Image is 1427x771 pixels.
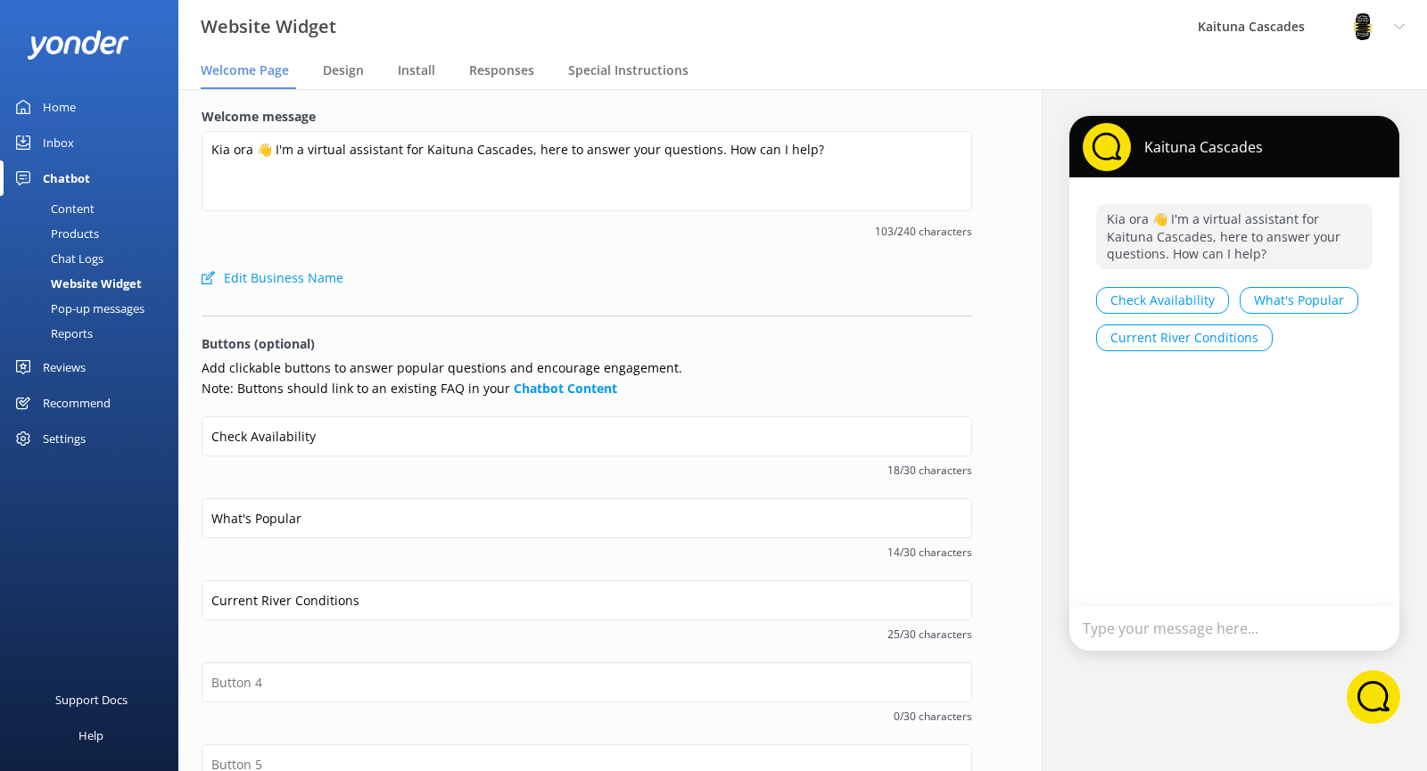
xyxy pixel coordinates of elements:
[1069,607,1399,651] div: Type your message here...
[11,196,178,221] a: Content
[11,296,144,321] div: Pop-up messages
[1131,137,1263,157] p: Kaituna Cascades
[43,421,86,456] div: Settings
[202,544,972,561] span: 14/30 characters
[202,334,972,354] p: Buttons (optional)
[202,498,972,538] input: Button 2
[202,626,972,643] span: 25/30 characters
[202,580,972,620] input: Button 3
[202,708,972,725] span: 0/30 characters
[202,223,972,240] span: 103/240 characters
[201,12,336,41] h3: Website Widget
[11,246,178,271] a: Chat Logs
[323,62,364,79] span: Design
[27,30,129,60] img: yonder-white-logo.png
[55,682,128,718] div: Support Docs
[43,89,76,125] div: Home
[43,385,111,421] div: Recommend
[1096,204,1373,269] p: Kia ora 👋 I'm a virtual assistant for Kaituna Cascades, here to answer your questions. How can I ...
[11,271,178,296] a: Website Widget
[43,160,90,196] div: Chatbot
[11,321,178,346] a: Reports
[11,271,142,296] div: Website Widget
[202,260,343,296] button: Edit Business Name
[201,62,289,79] span: Welcome Page
[1349,13,1376,40] img: 802-1755650174.png
[11,221,99,246] div: Products
[78,718,103,753] div: Help
[514,380,617,397] a: Chatbot Content
[11,221,178,246] a: Products
[568,62,689,79] span: Special Instructions
[11,321,93,346] div: Reports
[202,462,972,479] span: 18/30 characters
[1240,287,1358,314] button: What's Popular
[1096,324,1273,351] button: Current River Conditions
[1096,287,1229,314] button: Check Availability
[202,662,972,702] input: Button 4
[202,107,972,127] label: Welcome message
[43,349,86,385] div: Reviews
[202,358,972,398] p: Add clickable buttons to answer popular questions and encourage engagement. Note: Buttons should ...
[398,62,435,79] span: Install
[11,246,103,271] div: Chat Logs
[11,296,178,321] a: Pop-up messages
[11,196,95,221] div: Content
[202,131,972,211] textarea: Kia ora 👋 I'm a virtual assistant for Kaituna Cascades, here to answer your questions. How can I ...
[43,125,74,160] div: Inbox
[202,416,972,456] input: Button 1
[469,62,534,79] span: Responses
